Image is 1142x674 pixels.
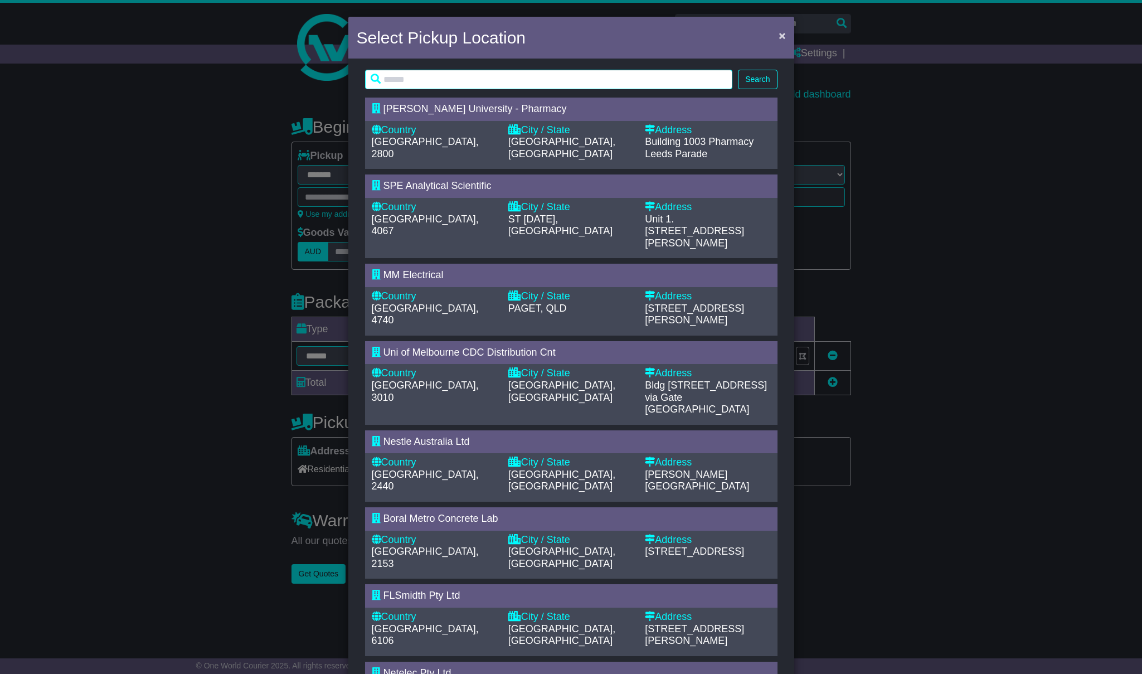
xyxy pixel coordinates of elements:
span: Unit 1. [STREET_ADDRESS][PERSON_NAME] [645,214,744,249]
span: PAGET, QLD [508,303,567,314]
span: [STREET_ADDRESS][PERSON_NAME] [645,623,744,647]
span: Uni of Melbourne CDC Distribution Cnt [383,347,556,358]
h4: Select Pickup Location [357,25,526,50]
span: [STREET_ADDRESS] [645,546,744,557]
span: [PERSON_NAME] University - Pharmacy [383,103,567,114]
span: [GEOGRAPHIC_DATA], [GEOGRAPHIC_DATA] [508,469,615,492]
div: Address [645,611,770,623]
div: Address [645,124,770,137]
span: × [779,29,785,42]
span: [GEOGRAPHIC_DATA], 2440 [372,469,479,492]
span: Nestle Australia Ltd [383,436,470,447]
span: [GEOGRAPHIC_DATA], 2800 [372,136,479,159]
div: City / State [508,367,634,380]
div: Address [645,290,770,303]
span: ST [DATE], [GEOGRAPHIC_DATA] [508,214,613,237]
div: City / State [508,201,634,214]
span: Boral Metro Concrete Lab [383,513,498,524]
div: Address [645,367,770,380]
span: [GEOGRAPHIC_DATA], [GEOGRAPHIC_DATA] [508,623,615,647]
div: City / State [508,457,634,469]
span: [STREET_ADDRESS][PERSON_NAME] [645,303,744,326]
span: [GEOGRAPHIC_DATA], 2153 [372,546,479,569]
div: Address [645,457,770,469]
div: Country [372,124,497,137]
span: FLSmidth Pty Ltd [383,590,460,601]
span: MM Electrical [383,269,444,280]
span: [GEOGRAPHIC_DATA], 6106 [372,623,479,647]
div: City / State [508,124,634,137]
span: [GEOGRAPHIC_DATA], [GEOGRAPHIC_DATA] [508,546,615,569]
div: Address [645,201,770,214]
span: [GEOGRAPHIC_DATA], [GEOGRAPHIC_DATA] [508,380,615,403]
span: [PERSON_NAME][GEOGRAPHIC_DATA] [645,469,749,492]
button: Close [773,24,791,47]
span: [GEOGRAPHIC_DATA], 4740 [372,303,479,326]
div: Country [372,367,497,380]
div: Country [372,611,497,623]
span: SPE Analytical Scientific [383,180,492,191]
span: Leeds Parade [645,148,707,159]
button: Search [738,70,777,89]
div: Country [372,201,497,214]
div: Country [372,290,497,303]
div: City / State [508,290,634,303]
div: Country [372,457,497,469]
span: via Gate [GEOGRAPHIC_DATA] [645,392,749,415]
div: Country [372,534,497,546]
span: Building 1003 Pharmacy [645,136,754,147]
span: [GEOGRAPHIC_DATA], [GEOGRAPHIC_DATA] [508,136,615,159]
div: City / State [508,534,634,546]
span: Bldg [STREET_ADDRESS] [645,380,767,391]
div: City / State [508,611,634,623]
span: [GEOGRAPHIC_DATA], 3010 [372,380,479,403]
div: Address [645,534,770,546]
span: [GEOGRAPHIC_DATA], 4067 [372,214,479,237]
